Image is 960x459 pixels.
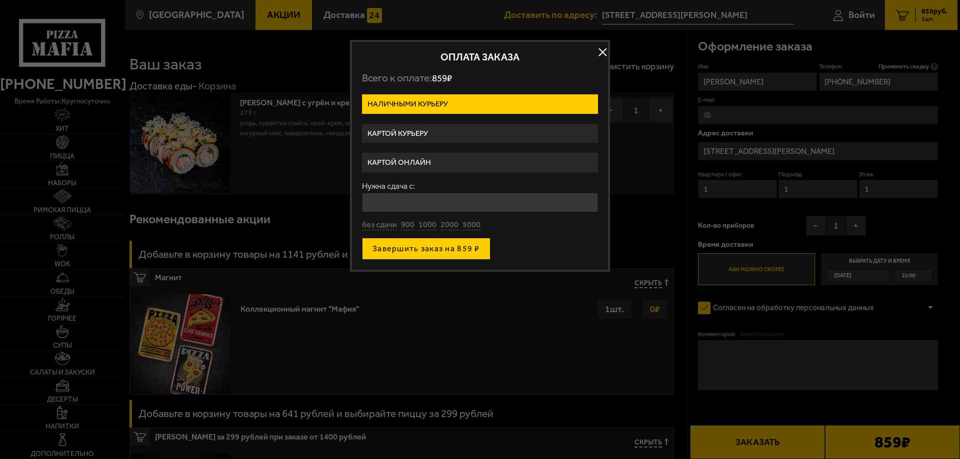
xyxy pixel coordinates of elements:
label: Наличными курьеру [362,94,598,114]
button: 5000 [462,220,480,231]
label: Нужна сдача с: [362,182,598,190]
button: 1000 [418,220,436,231]
p: Всего к оплате: [362,72,598,84]
span: 859 ₽ [432,72,452,84]
label: Картой онлайн [362,153,598,172]
h2: Оплата заказа [362,52,598,62]
label: Картой курьеру [362,124,598,143]
button: 900 [401,220,414,231]
button: Завершить заказ на 859 ₽ [362,238,490,260]
button: 2000 [440,220,458,231]
button: без сдачи [362,220,397,231]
